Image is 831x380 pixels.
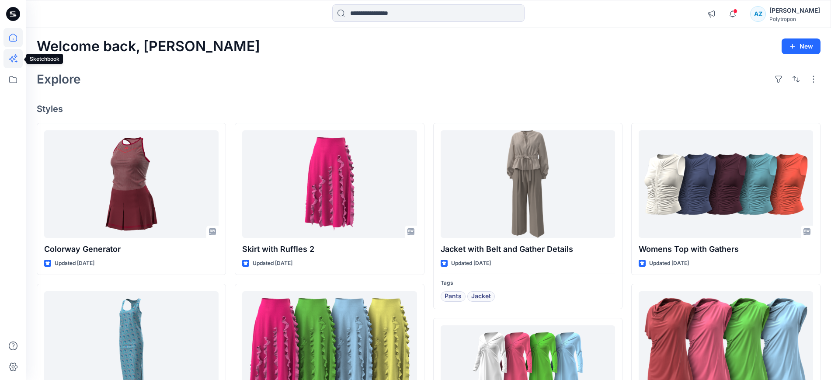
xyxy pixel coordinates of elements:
div: Polytropon [769,16,820,22]
a: Colorway Generator [44,130,219,238]
p: Updated [DATE] [253,259,292,268]
p: Jacket with Belt and Gather Details [441,243,615,255]
p: Updated [DATE] [55,259,94,268]
h2: Explore [37,72,81,86]
p: Updated [DATE] [451,259,491,268]
div: AZ [750,6,766,22]
a: Jacket with Belt and Gather Details [441,130,615,238]
h2: Welcome back, [PERSON_NAME] [37,38,260,55]
span: Pants [445,291,462,302]
p: Tags [441,279,615,288]
p: Updated [DATE] [649,259,689,268]
a: Womens Top with Gathers [639,130,813,238]
h4: Styles [37,104,821,114]
a: Skirt with Ruffles 2 [242,130,417,238]
p: Womens Top with Gathers [639,243,813,255]
p: Skirt with Ruffles 2 [242,243,417,255]
button: New [782,38,821,54]
p: Colorway Generator [44,243,219,255]
span: Jacket [471,291,491,302]
div: [PERSON_NAME] [769,5,820,16]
